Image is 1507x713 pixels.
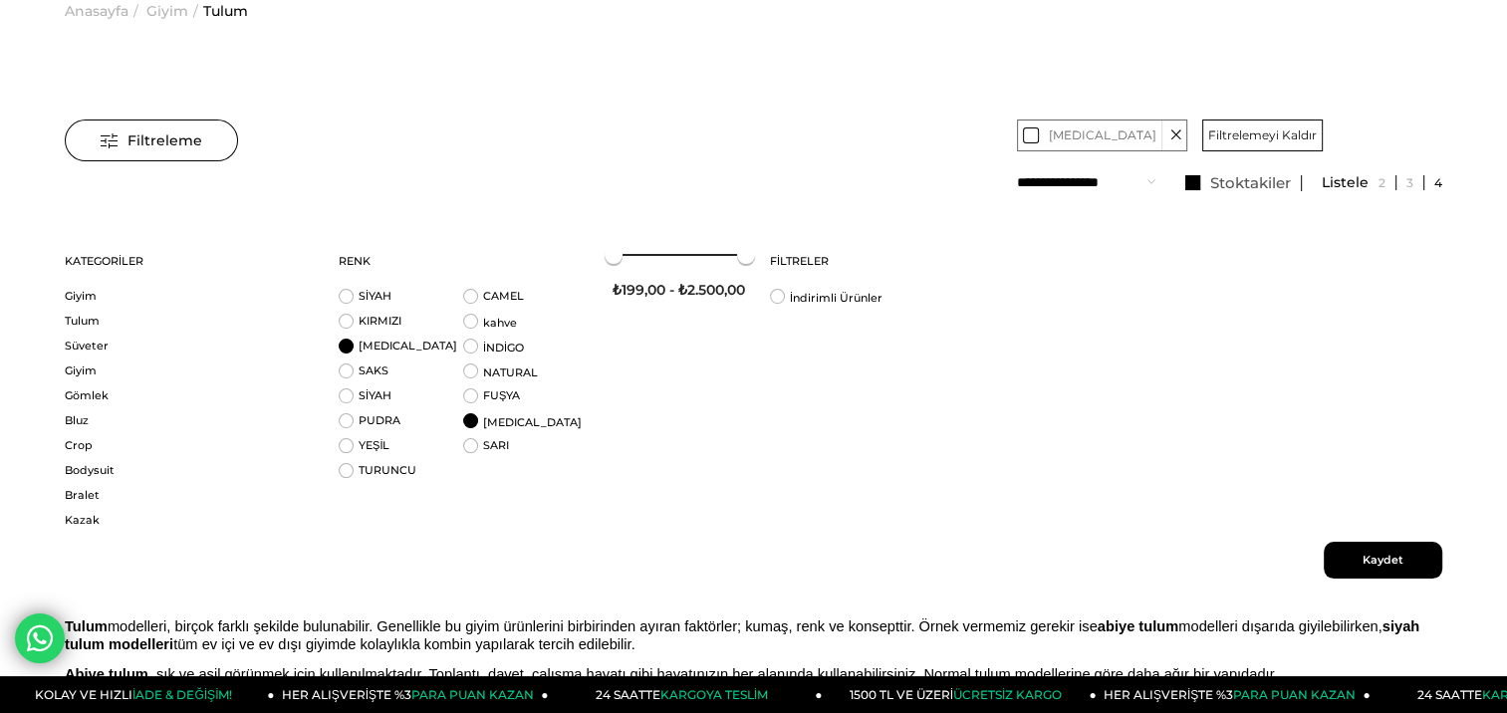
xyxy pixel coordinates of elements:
a: HER ALIŞVERİŞTE %3PARA PUAN KAZAN [274,676,548,713]
a: İNDİGO [483,341,524,355]
span: Filtreleme [101,120,202,160]
a: Renk [339,234,588,289]
span: PARA PUAN KAZAN [411,687,534,702]
a: Giyim [65,363,314,378]
li: BEYAZ [339,339,463,363]
span: ÜCRETSİZ KARGO [953,687,1062,702]
a: FUŞYA [483,388,520,402]
span: Kaydet [1324,542,1442,579]
a: Bralet [65,488,314,503]
span: PARA PUAN KAZAN [1233,687,1356,702]
a: KIRMIZI [359,314,401,328]
a: Kategoriler [65,234,314,289]
span: İADE & DEĞİŞİM! [132,687,232,702]
a: PUDRA [359,413,400,427]
li: BEYAZ [463,413,588,438]
li: NATURAL [463,363,588,388]
span: Stoktakiler [1210,173,1291,192]
a: Filtreler [770,234,1019,289]
a: SARI [483,438,509,452]
a: [MEDICAL_DATA] [483,415,582,429]
li: kahve [463,314,588,339]
b: Abiye tulum [65,666,148,682]
a: Bodysuit [65,463,314,478]
span: [MEDICAL_DATA] [1049,123,1156,147]
span: , şık ve asil görünmek için kullanılmaktadır. Toplantı, davet, çalışma hayatı gibi hayatınızın he... [65,666,1278,682]
a: Stoktakiler [1175,175,1302,191]
span: KARGOYA TESLİM [660,687,768,702]
li: FUŞYA [463,388,588,413]
a: Tulum [65,314,314,329]
a: Bluz [65,413,314,428]
a: kahve [483,316,517,330]
li: İNDİGO [463,339,588,363]
li: SİYAH [339,388,463,413]
a: SAKS [359,363,388,377]
li: YEŞİL [339,438,463,463]
li: SAKS [339,363,463,388]
a: Filtrelemeyi Kaldır [1203,120,1322,150]
a: CAMEL [483,289,524,303]
span: Filtrelemeyi Kaldır [1208,120,1317,150]
a: Gömlek [65,388,314,403]
a: Süveter [65,339,314,354]
li: SİYAH [339,289,463,314]
a: YEŞİL [359,438,389,452]
b: Tulum [65,618,108,634]
a: 24 SAATTEKARGOYA TESLİM [548,676,822,713]
b: abiye tulum [1098,618,1178,634]
a: [MEDICAL_DATA] [359,339,457,353]
a: HER ALIŞVERİŞTE %3PARA PUAN KAZAN [1097,676,1371,713]
li: CAMEL [463,289,588,314]
li: SARI [463,438,588,463]
a: Giyim [65,289,314,304]
span: modelleri, birçok farklı şekilde bulunabilir. Genellikle bu giyim ürünlerini birbirinden ayıran f... [65,618,1419,652]
a: NATURAL [483,365,538,379]
a: Crop [65,438,314,453]
li: KIRMIZI [339,314,463,339]
a: SİYAH [359,289,391,303]
a: 1500 TL VE ÜZERİÜCRETSİZ KARGO [823,676,1097,713]
a: İndirimli Ürünler [790,291,882,305]
a: TURUNCU [359,463,416,477]
li: İndirimli Ürünler [770,289,894,314]
b: siyah tulum modelleri [65,618,1419,652]
a: Kazak [65,513,314,528]
li: PUDRA [339,413,463,438]
div: ₺199,00 - ₺2.500,00 [613,276,745,299]
li: TURUNCU [339,463,463,488]
a: SİYAH [359,388,391,402]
